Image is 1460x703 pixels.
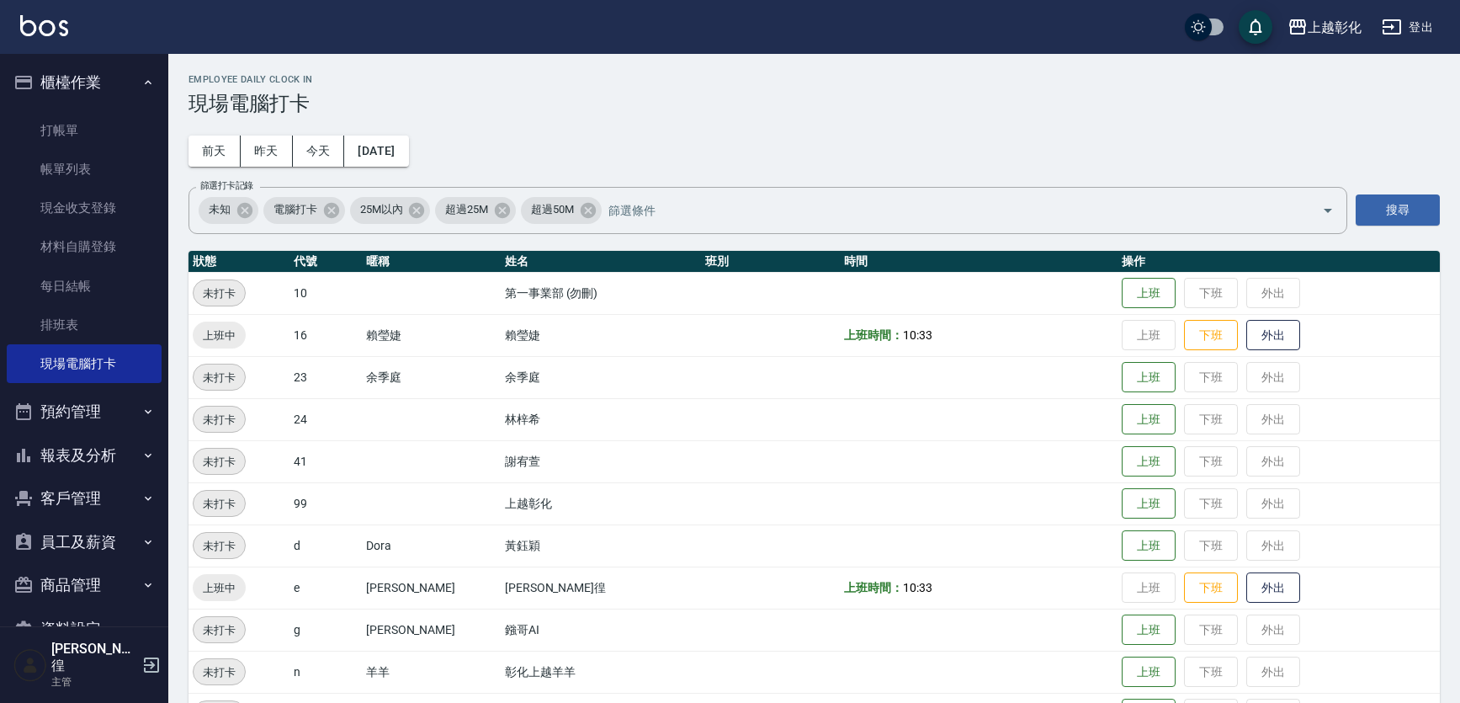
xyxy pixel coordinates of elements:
th: 暱稱 [362,251,501,273]
h5: [PERSON_NAME]徨 [51,641,137,674]
th: 班別 [701,251,840,273]
td: 24 [289,398,362,440]
button: 昨天 [241,136,293,167]
b: 上班時間： [844,328,903,342]
a: 打帳單 [7,111,162,150]
td: 林梓希 [501,398,701,440]
td: 黃鈺穎 [501,525,701,567]
span: 上班中 [193,327,246,344]
button: 下班 [1184,573,1238,604]
button: 客戶管理 [7,477,162,520]
span: 25M以內 [350,201,413,218]
th: 操作 [1118,251,1440,273]
span: 10:33 [903,328,932,342]
td: 16 [289,314,362,356]
div: 電腦打卡 [263,197,345,224]
div: 未知 [199,197,258,224]
button: 今天 [293,136,345,167]
a: 現場電腦打卡 [7,344,162,383]
button: 下班 [1184,320,1238,351]
td: d [289,525,362,567]
span: 未打卡 [194,495,245,513]
button: 外出 [1246,573,1300,604]
button: 上班 [1122,278,1176,309]
button: 上班 [1122,446,1176,477]
td: 23 [289,356,362,398]
button: [DATE] [344,136,408,167]
b: 上班時間： [844,581,903,594]
td: 彰化上越羊羊 [501,651,701,693]
h2: Employee Daily Clock In [188,74,1440,85]
button: 搜尋 [1356,194,1440,226]
span: 上班中 [193,579,246,597]
td: 10 [289,272,362,314]
span: 電腦打卡 [263,201,327,218]
a: 帳單列表 [7,150,162,189]
label: 篩選打卡記錄 [200,179,253,192]
button: 資料設定 [7,607,162,651]
span: 未打卡 [194,453,245,471]
button: save [1239,10,1272,44]
a: 材料自購登錄 [7,227,162,266]
td: 謝宥萱 [501,440,701,482]
p: 主管 [51,674,137,690]
td: 余季庭 [501,356,701,398]
button: 上班 [1122,488,1176,519]
td: [PERSON_NAME] [362,567,501,609]
a: 現金收支登錄 [7,189,162,227]
button: Open [1314,197,1341,224]
span: 未打卡 [194,369,245,386]
h3: 現場電腦打卡 [188,92,1440,115]
td: 鏹哥AI [501,609,701,651]
td: 41 [289,440,362,482]
td: 99 [289,482,362,525]
button: 上班 [1122,657,1176,688]
td: 上越彰化 [501,482,701,525]
div: 25M以內 [350,197,431,224]
th: 時間 [840,251,1118,273]
div: 超過25M [435,197,516,224]
td: n [289,651,362,693]
button: 上班 [1122,530,1176,562]
button: 櫃檯作業 [7,61,162,104]
button: 上班 [1122,615,1176,646]
button: 上班 [1122,404,1176,435]
span: 未打卡 [194,663,245,681]
span: 未打卡 [194,411,245,429]
a: 每日結帳 [7,267,162,306]
td: g [289,609,362,651]
img: Person [13,648,47,682]
a: 排班表 [7,306,162,344]
button: 上越彰化 [1281,10,1368,45]
span: 未打卡 [194,621,245,639]
input: 篩選條件 [604,195,1293,225]
td: 羊羊 [362,651,501,693]
th: 代號 [289,251,362,273]
div: 上越彰化 [1308,17,1362,38]
span: 10:33 [903,581,932,594]
td: e [289,567,362,609]
span: 未知 [199,201,241,218]
span: 未打卡 [194,537,245,555]
button: 上班 [1122,362,1176,393]
td: [PERSON_NAME]徨 [501,567,701,609]
span: 超過25M [435,201,498,218]
td: 第一事業部 (勿刪) [501,272,701,314]
button: 前天 [188,136,241,167]
td: 余季庭 [362,356,501,398]
td: [PERSON_NAME] [362,609,501,651]
button: 報表及分析 [7,434,162,477]
button: 外出 [1246,320,1300,351]
td: 賴瑩婕 [501,314,701,356]
th: 狀態 [188,251,289,273]
div: 超過50M [521,197,602,224]
button: 商品管理 [7,563,162,607]
button: 員工及薪資 [7,520,162,564]
th: 姓名 [501,251,701,273]
button: 登出 [1375,12,1440,43]
span: 未打卡 [194,285,245,302]
td: 賴瑩婕 [362,314,501,356]
td: Dora [362,525,501,567]
button: 預約管理 [7,390,162,434]
span: 超過50M [521,201,584,218]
